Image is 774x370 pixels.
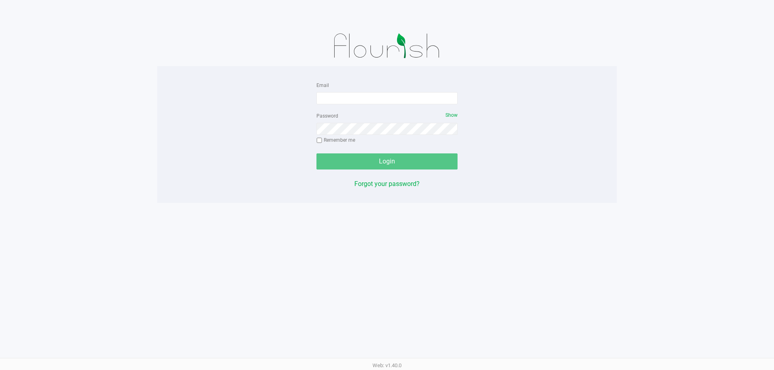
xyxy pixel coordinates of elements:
span: Show [445,112,458,118]
span: Web: v1.40.0 [372,362,402,368]
label: Email [316,82,329,89]
input: Remember me [316,138,322,143]
button: Forgot your password? [354,179,420,189]
label: Password [316,112,338,120]
label: Remember me [316,136,355,144]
